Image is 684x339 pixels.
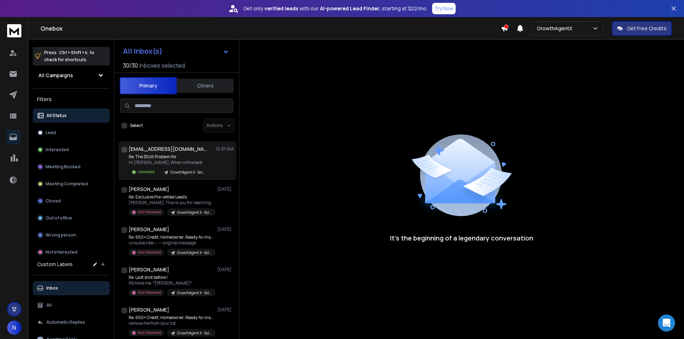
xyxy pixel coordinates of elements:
p: 10:37 AM [216,146,233,152]
button: All Status [33,108,110,123]
p: [PERSON_NAME], Thank you for reaching [129,200,214,206]
p: GrowthAgent X - Solar Companies [177,290,211,296]
p: GrowthAgent X - Solar Companies [177,330,211,336]
p: Re: 650+ Credit, Homeowner, Ready-to-Install [129,234,214,240]
p: Re: 650+ Credit, Homeowner, Ready-to-Install [129,315,214,321]
strong: verified leads [264,5,298,12]
p: Hi [PERSON_NAME], When is the best [129,160,209,165]
p: Automatic Replies [46,319,85,325]
p: All [46,302,52,308]
h1: All Campaigns [38,72,73,79]
p: [DATE] [217,227,233,232]
h1: [EMAIL_ADDRESS][DOMAIN_NAME] [129,145,207,153]
button: Lead [33,126,110,140]
button: Others [177,78,234,94]
p: Not Interested [46,249,77,255]
p: Press to check for shortcuts. [44,49,94,63]
p: Not Interested [138,330,161,335]
label: Select [130,123,143,128]
div: Open Intercom Messenger [658,314,675,332]
button: All Campaigns [33,68,110,83]
p: Try Now [434,5,454,12]
p: Re: The $50K Problem for [129,154,209,160]
p: Closed [46,198,61,204]
p: Meeting Completed [46,181,88,187]
h1: Onebox [41,24,501,33]
button: N [7,321,21,335]
p: [DATE] [217,267,233,272]
p: [DATE] [217,307,233,313]
p: Wrong person [46,232,76,238]
button: Interested [33,143,110,157]
p: remove me from your list [129,321,214,326]
button: Closed [33,194,110,208]
p: Inbox [46,285,58,291]
button: Get Free Credits [612,21,672,36]
button: Try Now [432,3,456,14]
p: GrowthAgent X - Solar Companies [177,210,211,215]
h1: [PERSON_NAME] [129,306,169,313]
h1: [PERSON_NAME] [129,266,169,273]
button: Wrong person [33,228,110,242]
p: Re: Exclusive Pre-vetted Leads [129,194,214,200]
p: Not Interested [138,290,161,295]
p: Not Interested [138,210,161,215]
p: REmove me. *[PERSON_NAME]* [129,280,214,286]
button: Out of office [33,211,110,225]
p: Meeting Booked [46,164,81,170]
h3: Inboxes selected [139,61,185,70]
p: All Status [46,113,67,118]
p: GrowthAgent X - Solar Companies [170,170,204,175]
span: Ctrl + Shift + k [58,48,88,57]
p: unsubscribe — --- original message [129,240,214,246]
p: Interested [46,147,69,153]
p: Get Free Credits [627,25,667,32]
p: Re: Last shot before I [129,275,214,280]
h1: [PERSON_NAME] [129,226,169,233]
button: Automatic Replies [33,315,110,329]
button: All Inbox(s) [117,44,235,58]
p: Lead [46,130,56,136]
h1: [PERSON_NAME] [129,186,169,193]
p: GrowthAgentX [537,25,575,32]
p: It’s the beginning of a legendary conversation [390,233,533,243]
button: Meeting Booked [33,160,110,174]
p: [DATE] [217,186,233,192]
button: All [33,298,110,312]
p: Get only with our starting at $22/mo [243,5,426,12]
img: logo [7,24,21,37]
button: Not Interested [33,245,110,259]
button: Inbox [33,281,110,295]
strong: AI-powered Lead Finder, [320,5,380,12]
p: Out of office [46,215,72,221]
h3: Filters [33,94,110,104]
span: 30 / 30 [123,61,138,70]
p: Interested [138,169,155,175]
p: GrowthAgent X - Solar Companies [177,250,211,255]
button: Primary [120,77,177,94]
p: Not Interested [138,250,161,255]
h1: All Inbox(s) [123,48,162,55]
h3: Custom Labels [37,261,73,268]
button: Meeting Completed [33,177,110,191]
